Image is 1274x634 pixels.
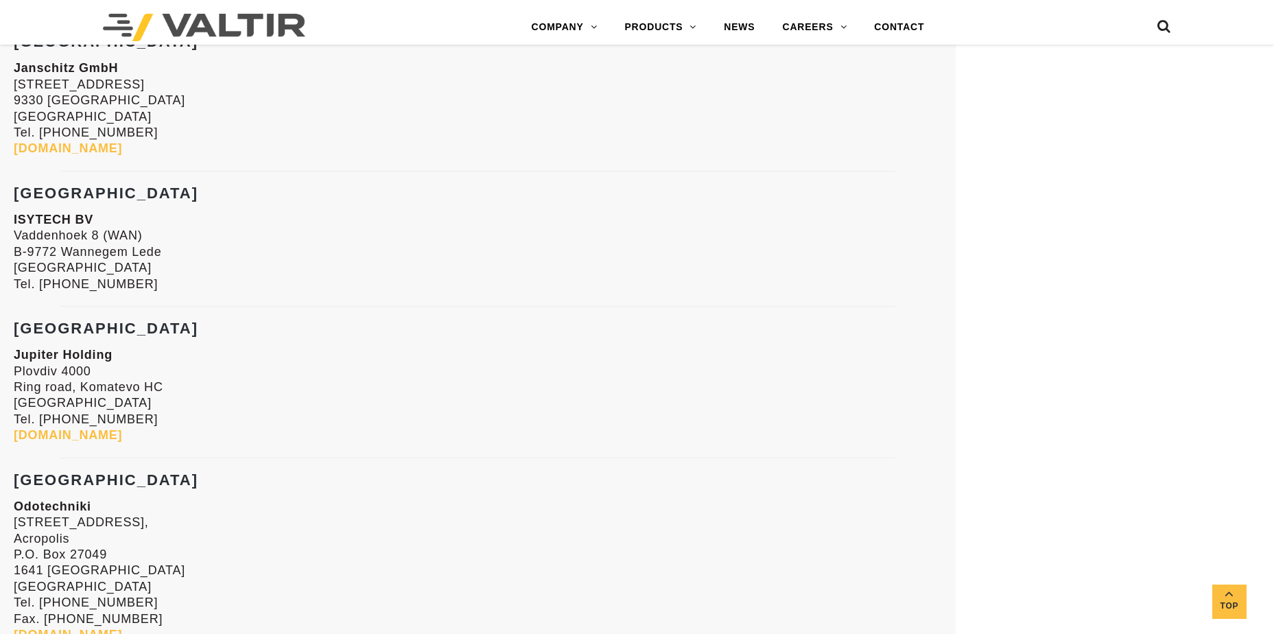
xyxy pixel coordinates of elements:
strong: Odotechniki [14,500,91,513]
strong: Jupiter Holding [14,348,113,362]
a: Top [1212,585,1247,619]
a: NEWS [710,14,768,41]
strong: Janschitz GmbH [14,61,118,75]
a: CONTACT [860,14,938,41]
a: COMPANY [518,14,611,41]
a: PRODUCTS [611,14,710,41]
p: Vaddenhoek 8 (WAN) B-9772 Wannegem Lede [GEOGRAPHIC_DATA] Tel. [PHONE_NUMBER] [14,212,942,292]
p: Plovdiv 4000 Ring road, Komatevo HC [GEOGRAPHIC_DATA] Tel. [PHONE_NUMBER] [14,347,942,443]
img: Valtir [103,14,305,41]
strong: ISYTECH BV [14,213,93,226]
a: [DOMAIN_NAME] [14,428,122,442]
a: [DOMAIN_NAME] [14,141,122,155]
strong: [GEOGRAPHIC_DATA] [14,471,198,489]
strong: [GEOGRAPHIC_DATA] [14,185,198,202]
p: [STREET_ADDRESS] 9330 [GEOGRAPHIC_DATA] [GEOGRAPHIC_DATA] Tel. [PHONE_NUMBER] [14,60,942,156]
a: CAREERS [768,14,860,41]
strong: [GEOGRAPHIC_DATA] [14,320,198,337]
span: Top [1212,598,1247,614]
